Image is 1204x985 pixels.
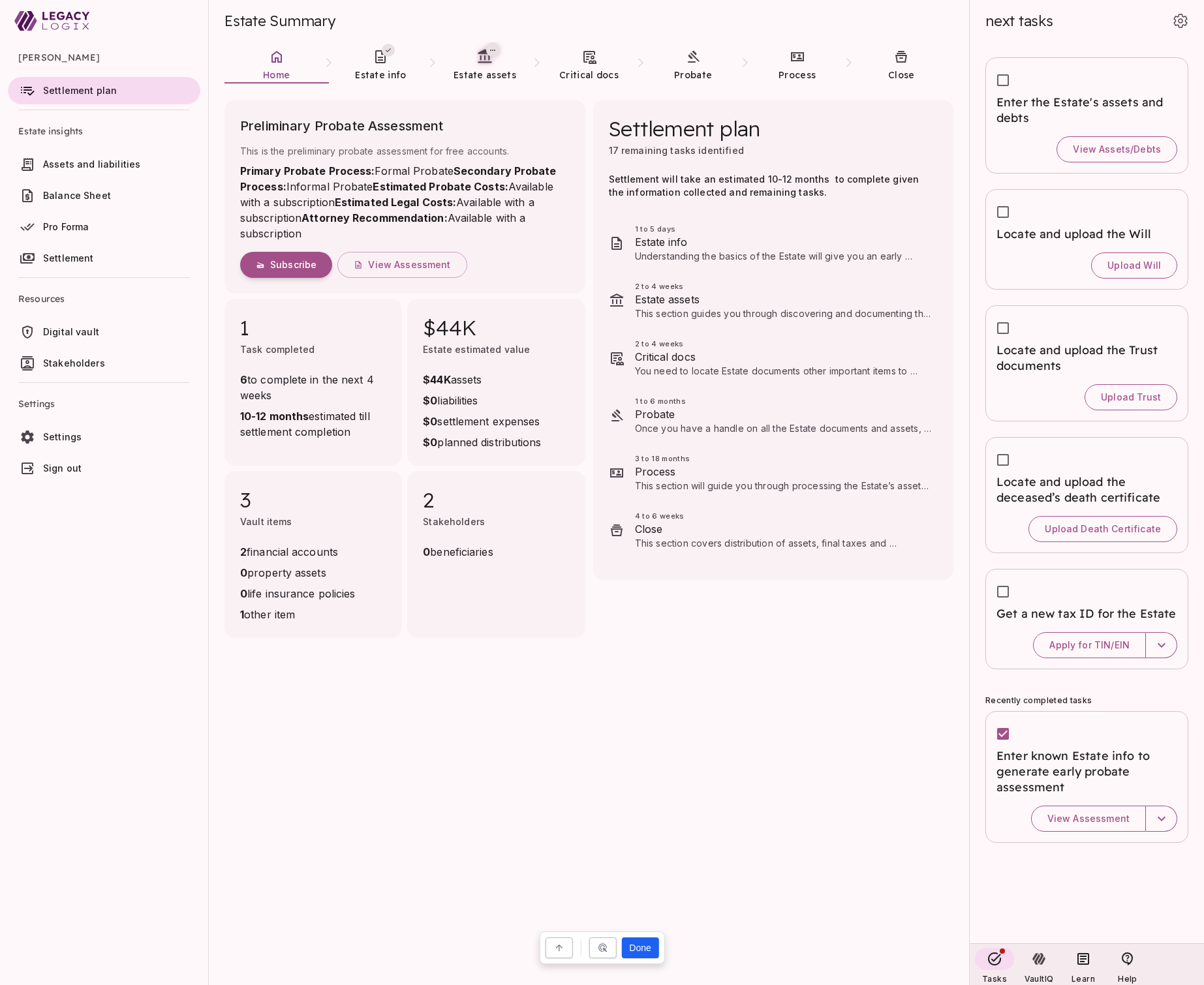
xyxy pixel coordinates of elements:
span: $44K [423,314,569,341]
strong: Primary Probate Process: [240,164,375,177]
span: Estate estimated value [423,344,530,355]
span: Settings [43,431,82,442]
strong: 0 [240,587,247,600]
span: This section covers distribution of assets, final taxes and accounting, and how to wrap things up... [635,538,927,601]
span: Process [779,69,816,81]
span: 1 to 6 months [635,396,933,406]
span: liabilities [423,393,541,408]
div: 3 to 18 monthsProcessThis section will guide you through processing the Estate’s assets. Tasks re... [593,444,954,502]
span: 1 [240,314,386,341]
span: assets [423,372,541,387]
a: Settings [8,423,200,451]
span: Resources [18,283,190,314]
a: Sign out [8,455,200,482]
span: Probate [674,69,712,81]
span: Sign out [43,462,82,474]
span: Settlement [43,252,94,264]
a: Balance Sheet [8,182,200,209]
a: Stakeholders [8,350,200,377]
span: Preliminary Probate Assessment [240,115,570,144]
strong: 0 [423,545,430,558]
div: 2 to 4 weeksEstate assetsThis section guides you through discovering and documenting the deceased... [593,272,954,329]
div: Enter known Estate info to generate early probate assessmentView Assessment [985,711,1188,843]
span: Stakeholders [43,357,105,369]
span: Estate Summary [224,12,335,30]
a: Settlement plan [8,77,200,104]
span: Enter the Estate's assets and debts [996,95,1177,126]
span: Recently completed tasks [985,695,1092,705]
span: [PERSON_NAME] [18,42,190,73]
button: Subscribe [240,252,332,278]
strong: Estimated Legal Costs: [335,196,456,209]
span: 2 to 4 weeks [635,339,933,349]
div: 4 to 6 weeksCloseThis section covers distribution of assets, final taxes and accounting, and how ... [593,502,954,559]
span: 2 [423,487,569,513]
span: to complete in the next 4 weeks [240,372,386,403]
span: 4 to 6 weeks [635,511,933,521]
span: life insurance policies [240,586,355,601]
span: settlement expenses [423,414,541,429]
strong: $0 [423,394,437,407]
strong: Estimated Probate Costs: [373,180,508,193]
span: Settlement plan [43,85,117,96]
span: Upload Death Certificate [1045,523,1161,535]
span: Vault items [240,516,292,527]
span: Upload Trust [1101,391,1161,403]
button: Apply for TIN/EIN [1033,632,1146,658]
button: Upload Trust [1085,384,1177,410]
span: 2 to 4 weeks [635,281,933,292]
span: 3 [240,487,386,513]
strong: 6 [240,373,247,386]
p: Formal Probate Informal Probate Available with a subscription Available with a subscription Avail... [240,163,570,241]
strong: 0 [240,566,247,579]
span: Task completed [240,344,315,355]
span: beneficiaries [423,544,493,560]
span: Settlement will take an estimated 10-12 months to complete given the information collected and re... [609,174,922,198]
div: Locate and upload the deceased’s death certificateUpload Death Certificate [985,437,1188,553]
span: Home [263,69,290,81]
button: Done [621,937,658,958]
p: Understanding the basics of the Estate will give you an early perspective on what’s in store for ... [635,250,933,263]
span: Once you have a handle on all the Estate documents and assets, you can make a final determination... [635,423,933,525]
strong: $0 [423,415,437,428]
span: 17 remaining tasks identified [609,145,744,156]
span: Subscribe [270,259,316,271]
span: Estate info [635,234,933,250]
span: Learn [1072,974,1095,984]
span: next tasks [985,12,1053,30]
a: Settlement [8,245,200,272]
span: Estate assets [635,292,933,307]
span: planned distributions [423,434,541,450]
span: Critical docs [635,349,933,365]
span: other item [240,607,355,622]
span: Assets and liabilities [43,159,140,170]
div: Get a new tax ID for the EstateApply for TIN/EIN [985,569,1188,669]
div: $44KEstate estimated value$44Kassets$0liabilities$0settlement expenses$0planned distributions [407,299,585,466]
button: View Assessment [1031,806,1146,832]
span: Close [635,521,933,537]
strong: Attorney Recommendation: [301,211,447,224]
span: View Assessment [1047,813,1130,825]
span: financial accounts [240,544,355,560]
button: Upload Will [1091,252,1177,279]
span: Close [888,69,915,81]
span: Critical docs [559,69,619,81]
strong: $0 [423,436,437,449]
span: This section guides you through discovering and documenting the deceased's financial assets and l... [635,308,933,384]
div: 1 to 5 daysEstate infoUnderstanding the basics of the Estate will give you an early perspective o... [593,215,954,272]
span: Locate and upload the deceased’s death certificate [996,474,1177,506]
button: View Assessment [337,252,467,278]
span: Probate [635,406,933,422]
strong: 2 [240,545,247,558]
span: View Assets/Debts [1073,144,1161,155]
a: Digital vault [8,318,200,346]
span: Balance Sheet [43,190,111,201]
span: VaultIQ [1025,974,1053,984]
span: Tasks [982,974,1007,984]
span: This section will guide you through processing the Estate’s assets. Tasks related to your specifi... [635,480,931,530]
span: 3 to 18 months [635,453,933,464]
span: Locate and upload the Trust documents [996,342,1177,374]
strong: $44K [423,373,450,386]
div: 1Task completed6to complete in the next 4 weeks10-12 monthsestimated till settlement completion [224,299,402,466]
span: 1 to 5 days [635,224,933,234]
